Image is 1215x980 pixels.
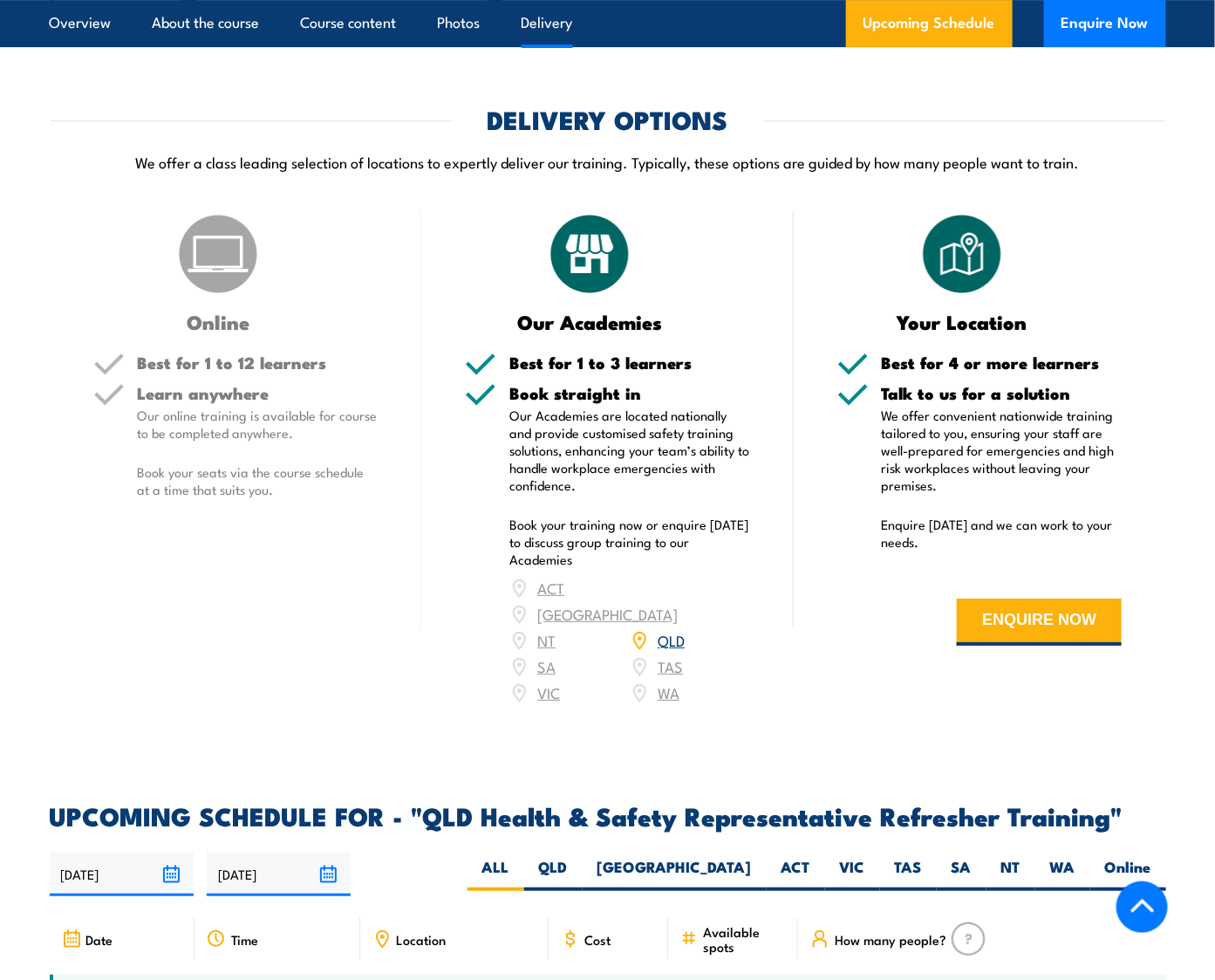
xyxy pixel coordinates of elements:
[882,385,1123,401] h5: Talk to us for a solution
[986,857,1035,891] label: NT
[767,857,825,891] label: ACT
[465,312,715,332] h3: Our Academies
[509,385,750,401] h5: Book straight in
[138,385,379,401] h5: Learn anywhere
[207,852,351,896] input: To date
[231,932,258,947] span: Time
[468,857,524,891] label: ALL
[703,924,786,954] span: Available spots
[509,407,750,494] p: Our Academies are located nationally and provide customised safety training solutions, enhancing ...
[509,354,750,371] h5: Best for 1 to 3 learners
[880,857,937,891] label: TAS
[86,932,113,947] span: Date
[138,354,379,371] h5: Best for 1 to 12 learners
[585,932,611,947] span: Cost
[837,312,1088,332] h3: Your Location
[1090,857,1166,891] label: Online
[937,857,986,891] label: SA
[882,407,1123,494] p: We offer convenient nationwide training tailored to you, ensuring your staff are well-prepared fo...
[50,804,1166,826] h2: UPCOMING SCHEDULE FOR - "QLD Health & Safety Representative Refresher Training"
[93,312,344,332] h3: Online
[50,152,1166,172] p: We offer a class leading selection of locations to expertly deliver our training. Typically, thes...
[658,629,685,650] a: QLD
[397,932,447,947] span: Location
[138,407,379,442] p: Our online training is available for course to be completed anywhere.
[509,516,750,568] p: Book your training now or enquire [DATE] to discuss group training to our Academies
[488,107,728,130] h2: DELIVERY OPTIONS
[524,857,583,891] label: QLD
[825,857,880,891] label: VIC
[882,516,1123,551] p: Enquire [DATE] and we can work to your needs.
[138,463,379,498] p: Book your seats via the course schedule at a time that suits you.
[1035,857,1090,891] label: WA
[882,354,1123,371] h5: Best for 4 or more learners
[583,857,767,891] label: [GEOGRAPHIC_DATA]
[835,932,946,947] span: How many people?
[957,599,1122,646] button: ENQUIRE NOW
[50,852,194,896] input: From date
